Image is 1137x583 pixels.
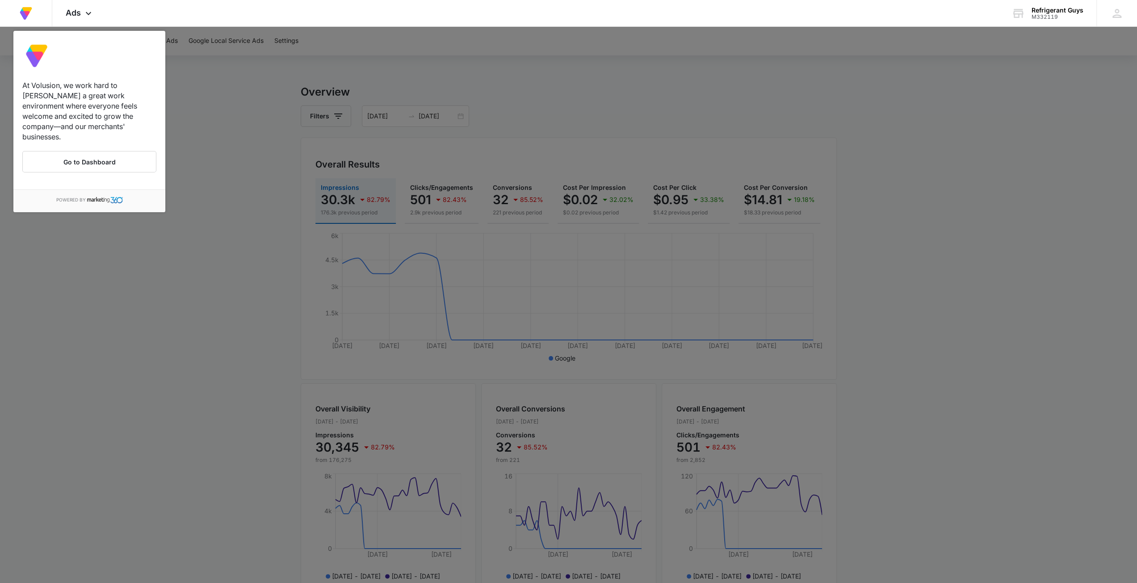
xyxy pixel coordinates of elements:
[22,42,51,70] img: Volusion
[13,189,165,212] div: Powered by
[1032,14,1083,20] div: account id
[22,151,156,172] a: Go to Dashboard
[66,8,81,17] span: Ads
[18,5,34,21] img: Volusion
[22,80,156,142] p: At Volusion, we work hard to [PERSON_NAME] a great work environment where everyone feels welcome ...
[87,197,123,203] img: Marketing 360®
[1032,7,1083,14] div: account name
